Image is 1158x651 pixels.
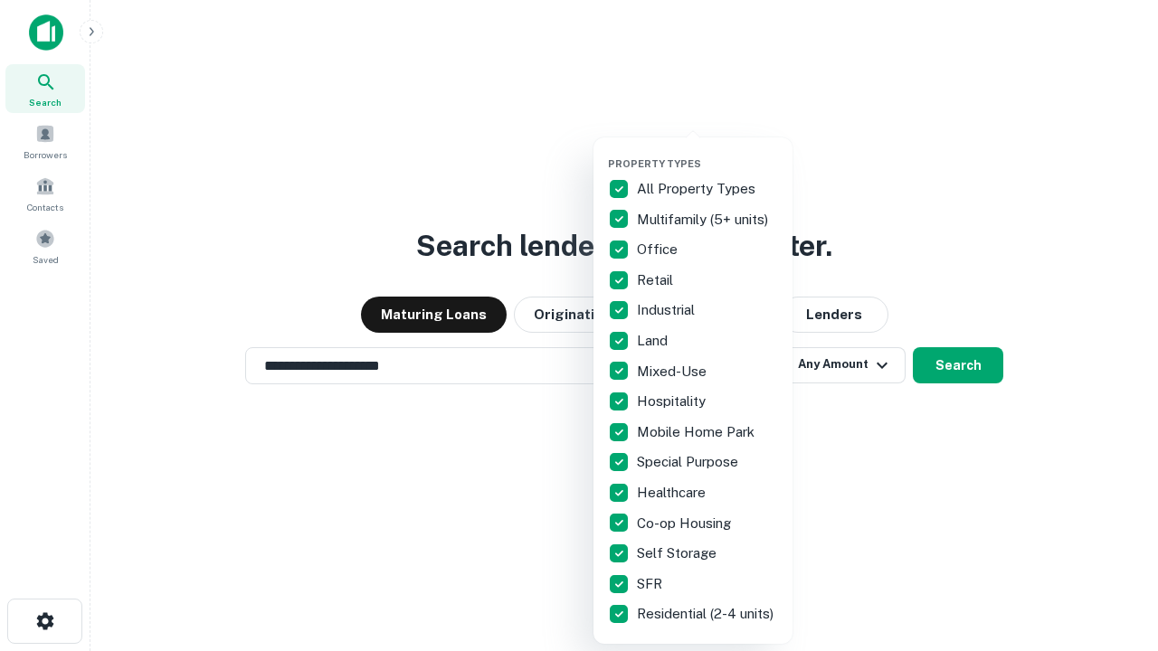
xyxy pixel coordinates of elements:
p: Mobile Home Park [637,421,758,443]
span: Property Types [608,158,701,169]
iframe: Chat Widget [1068,506,1158,593]
p: Co-op Housing [637,513,735,534]
p: Retail [637,269,677,291]
p: Residential (2-4 units) [637,603,777,625]
p: Hospitality [637,391,709,412]
p: Multifamily (5+ units) [637,209,772,231]
p: Healthcare [637,482,709,504]
p: Industrial [637,299,698,321]
p: SFR [637,573,666,595]
p: Special Purpose [637,451,742,473]
p: Office [637,239,681,260]
p: All Property Types [637,178,759,200]
p: Self Storage [637,542,720,564]
p: Mixed-Use [637,361,710,382]
p: Land [637,330,671,352]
